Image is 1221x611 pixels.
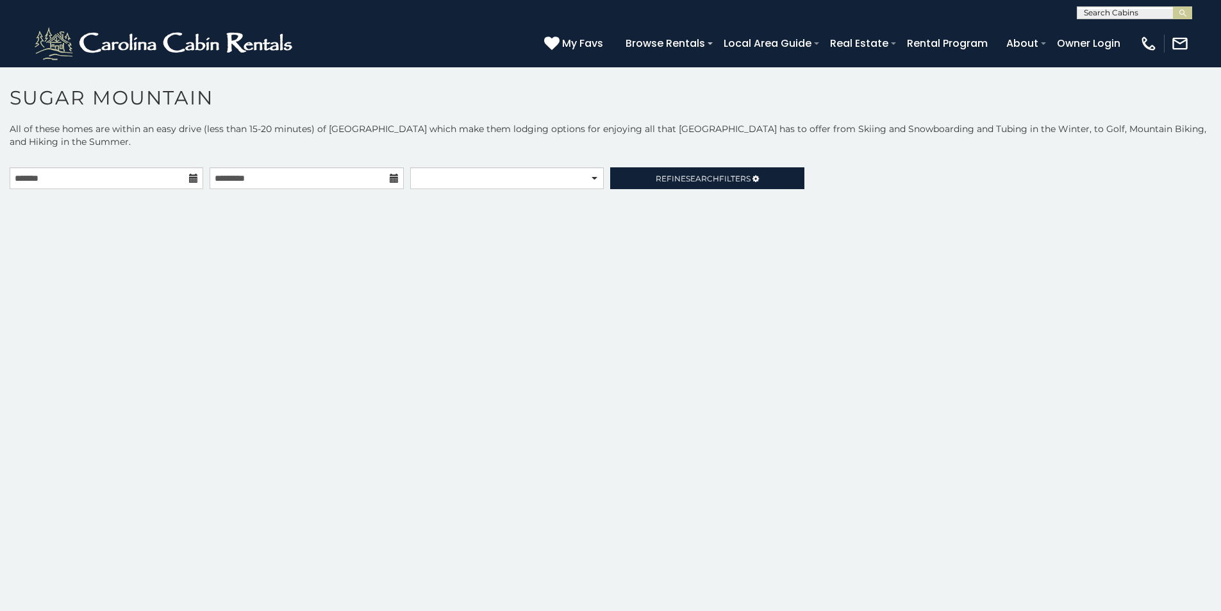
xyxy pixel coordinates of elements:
[686,174,719,183] span: Search
[544,35,606,52] a: My Favs
[562,35,603,51] span: My Favs
[656,174,751,183] span: Refine Filters
[610,167,804,189] a: RefineSearchFilters
[717,32,818,54] a: Local Area Guide
[1051,32,1127,54] a: Owner Login
[1171,35,1189,53] img: mail-regular-white.png
[1140,35,1158,53] img: phone-regular-white.png
[619,32,711,54] a: Browse Rentals
[32,24,298,63] img: White-1-2.png
[824,32,895,54] a: Real Estate
[901,32,994,54] a: Rental Program
[1000,32,1045,54] a: About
